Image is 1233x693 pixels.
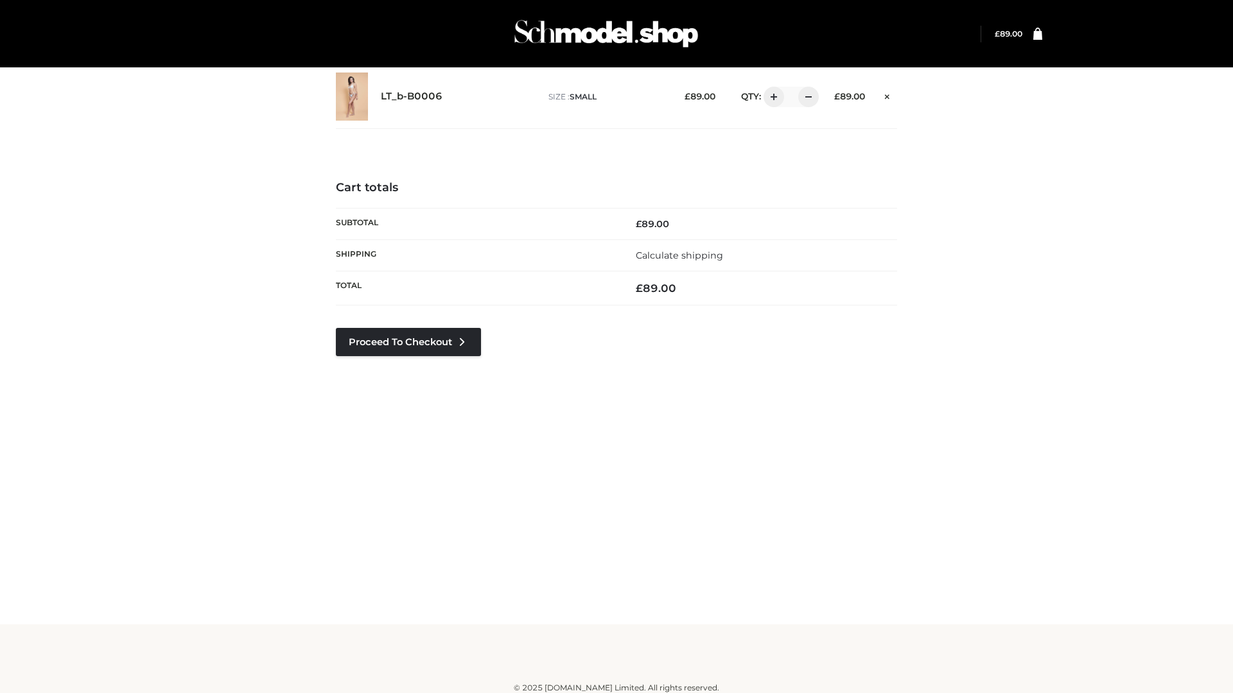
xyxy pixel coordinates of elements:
a: LT_b-B0006 [381,90,442,103]
p: size : [548,91,665,103]
div: QTY: [728,87,814,107]
span: £ [685,91,690,101]
th: Shipping [336,239,616,271]
th: Subtotal [336,208,616,239]
a: Calculate shipping [636,250,723,261]
span: £ [995,29,1000,38]
bdi: 89.00 [636,282,676,295]
bdi: 89.00 [995,29,1022,38]
a: £89.00 [995,29,1022,38]
bdi: 89.00 [636,218,669,230]
a: Proceed to Checkout [336,328,481,356]
span: £ [636,282,643,295]
span: £ [834,91,840,101]
img: LT_b-B0006 - SMALL [336,73,368,121]
span: SMALL [570,92,597,101]
bdi: 89.00 [685,91,715,101]
bdi: 89.00 [834,91,865,101]
span: £ [636,218,642,230]
a: Remove this item [878,87,897,103]
img: Schmodel Admin 964 [510,8,703,59]
h4: Cart totals [336,181,897,195]
th: Total [336,271,616,305]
